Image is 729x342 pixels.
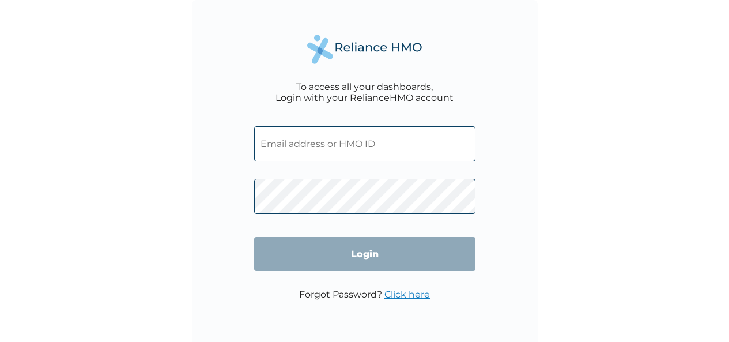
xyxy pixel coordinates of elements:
[307,35,422,64] img: Reliance Health's Logo
[254,237,475,271] input: Login
[299,289,430,300] p: Forgot Password?
[384,289,430,300] a: Click here
[254,126,475,161] input: Email address or HMO ID
[275,81,454,103] div: To access all your dashboards, Login with your RelianceHMO account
